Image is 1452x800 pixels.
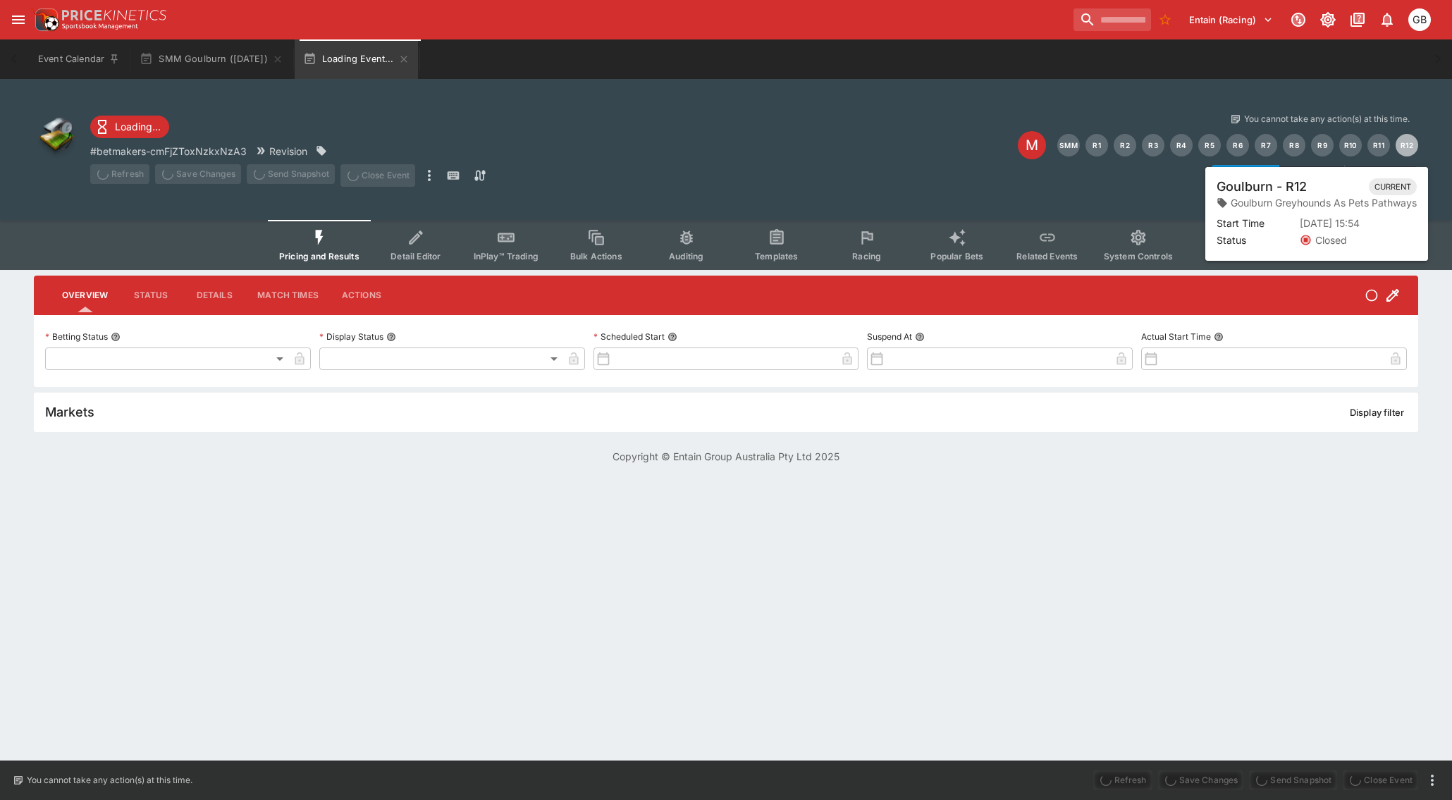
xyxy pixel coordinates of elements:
button: R12 [1396,134,1418,156]
p: Revision [269,144,307,159]
button: R11 [1367,134,1390,156]
button: Toggle light/dark mode [1315,7,1341,32]
button: R3 [1142,134,1164,156]
p: Betting Status [45,331,108,343]
button: R9 [1311,134,1334,156]
button: SMM [1057,134,1080,156]
img: PriceKinetics Logo [31,6,59,34]
input: search [1073,8,1151,31]
p: You cannot take any action(s) at this time. [27,774,192,787]
div: Start From [1212,165,1418,187]
button: R7 [1255,134,1277,156]
button: Actions [330,278,393,312]
button: Status [119,278,183,312]
button: R6 [1226,134,1249,156]
p: Override [1302,168,1338,183]
button: Select Tenant [1181,8,1281,31]
span: Bulk Actions [570,251,622,261]
button: Details [183,278,246,312]
button: Overview [51,278,119,312]
span: Related Events [1016,251,1078,261]
span: Auditing [669,251,703,261]
button: No Bookmarks [1154,8,1176,31]
button: Match Times [246,278,330,312]
h5: Markets [45,404,94,420]
img: PriceKinetics [62,10,166,20]
button: R2 [1114,134,1136,156]
button: R10 [1339,134,1362,156]
button: more [421,164,438,187]
span: InPlay™ Trading [474,251,539,261]
button: R4 [1170,134,1193,156]
p: Auto-Save [1367,168,1412,183]
p: Actual Start Time [1141,331,1211,343]
span: Racing [852,251,881,261]
p: Loading... [115,119,161,134]
button: Connected to PK [1286,7,1311,32]
button: SMM Goulburn ([DATE]) [131,39,292,79]
p: Suspend At [867,331,912,343]
div: Edit Meeting [1018,131,1046,159]
button: R5 [1198,134,1221,156]
span: System Controls [1104,251,1173,261]
button: Gary Brigginshaw [1404,4,1435,35]
button: Loading Event... [295,39,418,79]
div: Gary Brigginshaw [1408,8,1431,31]
button: R1 [1085,134,1108,156]
nav: pagination navigation [1057,134,1418,156]
img: other.png [34,113,79,158]
button: Notifications [1374,7,1400,32]
span: Pricing and Results [279,251,359,261]
div: Event type filters [268,220,1184,270]
button: Display filter [1341,401,1413,424]
span: Templates [755,251,798,261]
img: Sportsbook Management [62,23,138,30]
p: Scheduled Start [593,331,665,343]
p: Overtype [1235,168,1273,183]
button: open drawer [6,7,31,32]
p: Display Status [319,331,383,343]
button: Event Calendar [30,39,128,79]
p: Copy To Clipboard [90,144,247,159]
p: You cannot take any action(s) at this time. [1244,113,1410,125]
button: R8 [1283,134,1305,156]
span: Popular Bets [930,251,983,261]
button: Documentation [1345,7,1370,32]
span: Detail Editor [390,251,441,261]
button: more [1424,772,1441,789]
